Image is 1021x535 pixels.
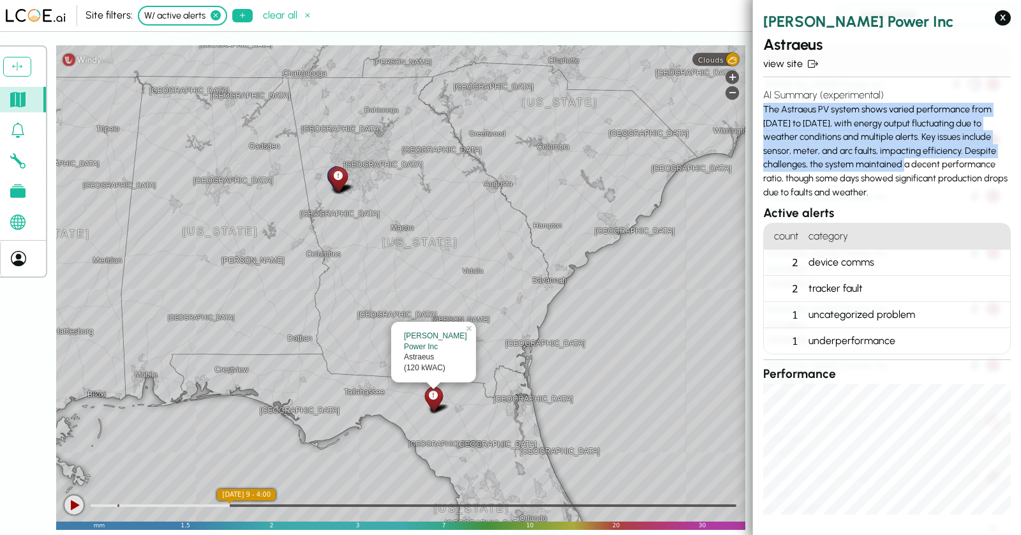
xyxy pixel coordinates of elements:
h3: Active alerts [763,204,1011,223]
h3: Performance [763,365,1011,384]
div: 1 [764,328,803,354]
h2: [PERSON_NAME] Power Inc [763,10,1011,33]
div: uncategorized problem [803,302,1010,328]
button: X [995,10,1011,26]
div: The Astraeus PV system shows varied performance from [DATE] to [DATE], with energy output fluctua... [763,82,1011,204]
a: × [465,322,476,331]
div: Zoom in [726,70,739,84]
div: local time [217,489,276,501]
h2: Astraeus [763,33,1011,56]
div: W/ active alerts [138,6,227,25]
div: Zoom out [726,86,739,100]
div: Astraeus [422,384,445,413]
div: Asteria [325,164,347,193]
div: 2 [764,250,803,276]
h4: category [803,223,1010,250]
div: Astraeus [404,352,463,363]
a: view site [763,56,1011,72]
div: tracker fault [803,276,1010,302]
img: LCOE.ai [5,8,66,23]
div: (120 kWAC) [404,363,463,373]
span: Clouds [698,56,724,64]
div: 2 [764,276,803,302]
h4: count [764,223,803,250]
div: [DATE] 9 - 4:00 [217,489,276,501]
div: Site filters: [86,8,133,23]
div: underperformance [803,328,1010,354]
div: [PERSON_NAME] Power Inc [404,331,463,352]
div: 1 [764,302,803,328]
h4: AI Summary (experimental) [763,87,1011,103]
button: clear all [258,6,318,25]
div: Coeus [327,165,350,193]
div: device comms [803,250,1010,276]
